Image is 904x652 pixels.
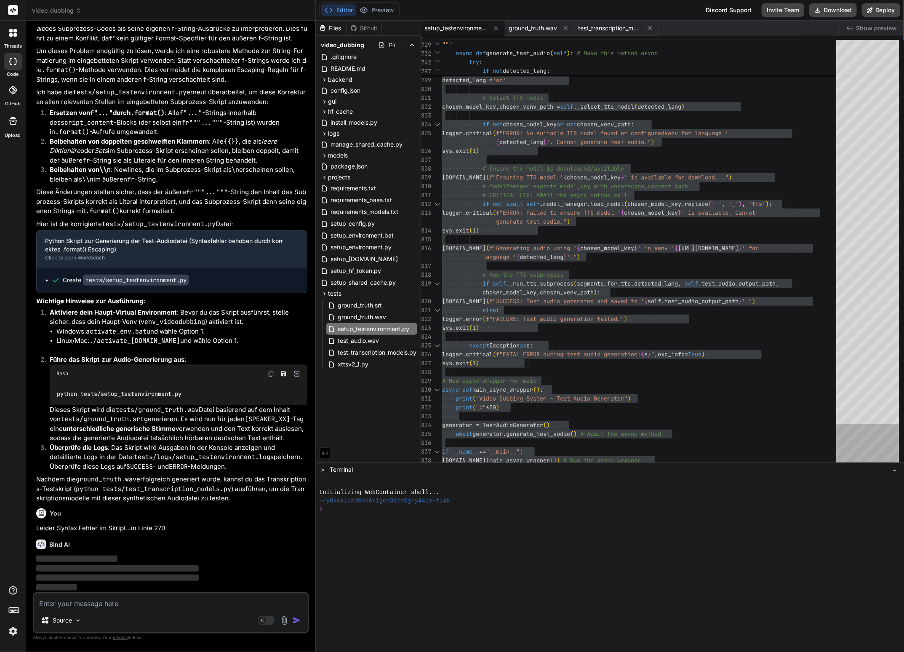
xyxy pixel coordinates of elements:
[776,280,779,287] span: ,
[421,129,431,138] div: 805
[424,24,488,32] span: setup_testenvironment.py
[421,279,431,288] div: 819
[278,368,290,380] button: Save file
[330,242,392,252] span: setup_environment.py
[421,350,431,359] div: 826
[86,327,147,336] code: activate_env.bat
[506,200,523,208] span: await
[7,71,19,78] label: code
[547,67,550,75] span: :
[493,67,503,75] span: not
[36,297,145,305] strong: Wichtige Hinweise zur Ausführung:
[496,103,499,110] span: ,
[330,219,376,229] span: setup_config.py
[567,218,570,225] span: )
[765,200,769,208] span: )
[32,6,81,15] span: video_dubbing
[43,355,307,443] li: : Dieses Skript wird die Datei basierend auf dem Inhalt von generieren. Es wird nun für jeden -Ta...
[4,43,22,50] label: threads
[421,76,431,85] div: 799
[321,4,356,16] button: Editor
[624,200,627,208] span: (
[728,174,732,181] span: )
[442,76,493,84] span: detected_lang =
[658,350,688,358] span: exc_info=
[42,66,76,74] code: .format()
[624,315,627,323] span: )
[469,324,472,331] span: (
[526,200,540,208] span: self
[627,200,708,208] span: chosen_model_key.replace
[442,350,493,358] span: logger.critical
[330,118,378,128] span: install_models.py
[6,624,20,639] img: settings
[469,359,472,367] span: (
[483,271,563,278] span: # Run the TTS subprocess
[328,129,339,138] span: logs
[681,209,755,216] span: ' is available. Cannot
[330,278,397,288] span: setup_shared_cache.py
[543,138,547,146] span: }
[330,254,399,264] span: setup_[DOMAIN_NAME]
[476,359,479,367] span: )
[631,120,634,128] span: :
[479,58,483,66] span: :
[573,280,577,287] span: (
[442,103,496,110] span: chosen_model_key
[578,24,641,32] span: test_transcription_models.py
[337,324,410,334] span: setup_testenvironment.py
[421,58,431,67] span: 742
[712,200,722,208] span: '-'
[5,132,21,139] label: Upload
[316,24,347,32] div: Files
[45,254,285,261] div: Click to open Workbench
[421,226,431,235] div: 814
[648,182,688,190] span: convert back
[421,332,431,341] div: 824
[50,137,209,145] strong: Beibehalten von doppelten geschweiften Klammern
[644,297,648,305] span: {
[109,34,116,43] code: f"
[483,289,536,296] span: chosen_model_key
[89,337,180,345] code: ./activate_[DOMAIN_NAME]
[469,342,489,349] span: except
[809,3,857,17] button: Download
[739,297,742,305] span: }
[56,371,68,377] span: Bash
[563,174,567,181] span: {
[651,350,654,358] span: "
[749,200,765,208] span: 'tts'
[493,76,506,84] span: 'en'
[762,3,804,17] button: Invite Team
[489,244,577,252] span: f"Generating audio using '
[742,297,752,305] span: '."
[330,207,399,217] span: requirements_models.txt
[280,616,289,625] img: attachment
[675,244,678,252] span: {
[489,174,563,181] span: f"Ensuring TTS model '
[503,120,557,128] span: chosen_model_key
[553,49,567,57] span: self
[337,300,383,310] span: ground_truth.srt
[483,182,648,190] span: # ModelManager expects model_key with underscore,
[421,359,431,368] div: 827
[442,209,493,216] span: logger.critical
[651,138,654,146] span: )
[476,324,479,331] span: )
[421,49,431,58] span: 732
[356,4,397,16] button: Preview
[648,297,739,305] span: self.test_audio_output_path
[685,280,698,287] span: self
[486,49,550,57] span: generate_test_audio
[131,109,165,117] code: .format()
[536,289,540,296] span: ,
[94,147,108,155] em: Sets
[337,347,417,358] span: test_transcription_models.py
[330,161,368,171] span: package.json
[63,276,189,284] div: Create
[499,138,543,146] span: detected_lang
[570,49,573,57] span: :
[421,315,431,323] div: 822
[493,120,503,128] span: not
[293,370,301,378] img: Open in Browser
